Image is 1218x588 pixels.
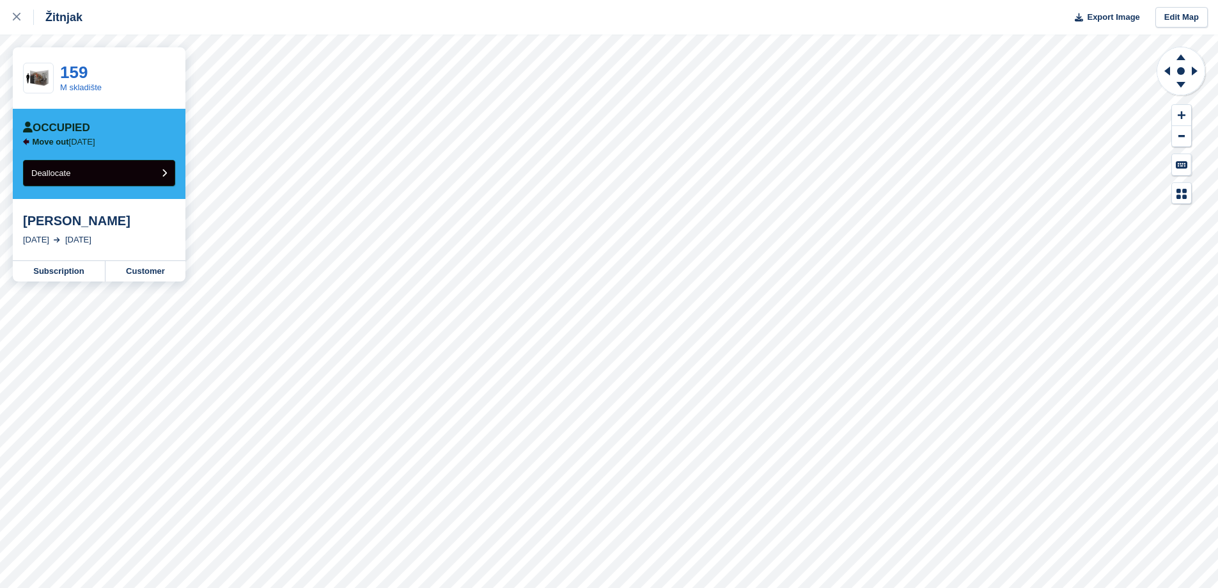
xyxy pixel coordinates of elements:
[60,83,102,92] a: M skladište
[1172,154,1191,175] button: Keyboard Shortcuts
[1172,183,1191,204] button: Map Legend
[13,261,105,282] a: Subscription
[23,234,49,246] div: [DATE]
[54,237,60,242] img: arrow-right-light-icn-cde0832a797a2874e46488d9cf13f60e5c3a73dbe684e267c42b8395dfbc2abf.svg
[33,137,95,147] p: [DATE]
[105,261,185,282] a: Customer
[65,234,91,246] div: [DATE]
[1155,7,1208,28] a: Edit Map
[1067,7,1140,28] button: Export Image
[23,213,175,228] div: [PERSON_NAME]
[33,137,69,147] span: Move out
[23,138,29,145] img: arrow-left-icn-90495f2de72eb5bd0bd1c3c35deca35cc13f817d75bef06ecd7c0b315636ce7e.svg
[24,67,53,90] img: 60-sqft-unit.jpg
[23,160,175,186] button: Deallocate
[1172,105,1191,126] button: Zoom In
[34,10,82,25] div: Žitnjak
[1172,126,1191,147] button: Zoom Out
[60,63,88,82] a: 159
[31,168,70,178] span: Deallocate
[23,122,90,134] div: Occupied
[1087,11,1139,24] span: Export Image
